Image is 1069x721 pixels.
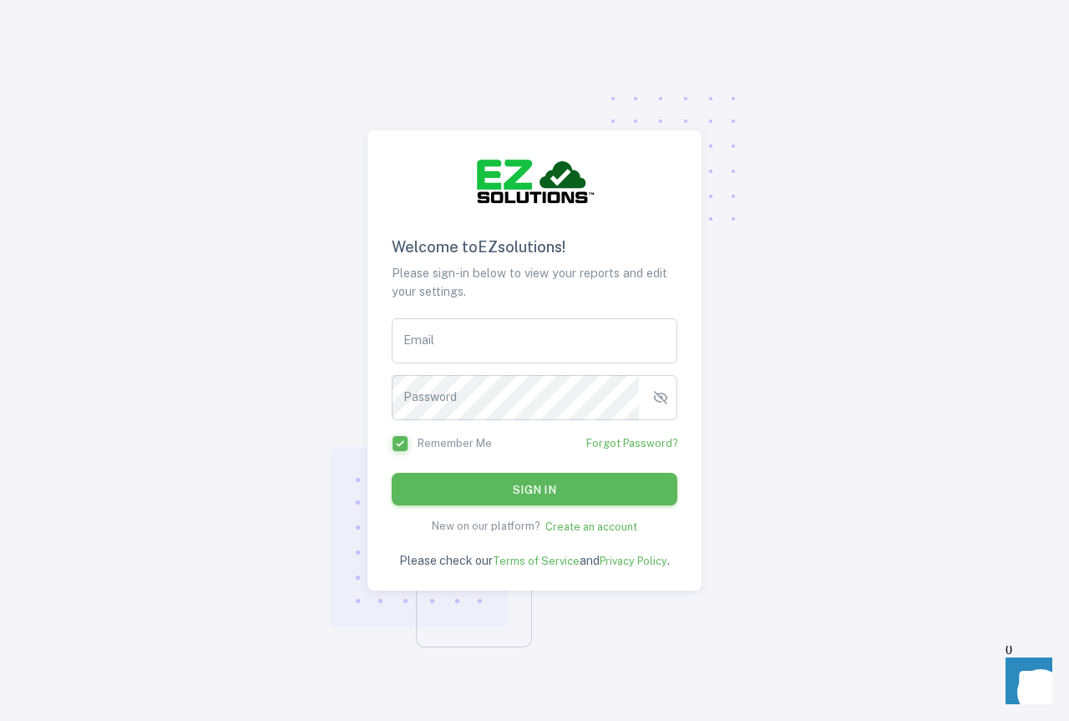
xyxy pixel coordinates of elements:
[399,552,670,570] p: Please check our and .
[432,519,540,534] p: New on our platform?
[392,236,677,260] h6: Welcome to EZsolutions !
[586,436,677,452] a: Forgot Password?
[493,555,580,567] a: Terms of Service
[392,264,677,300] p: Please sign-in below to view your reports and edit your settings.
[472,154,597,206] img: ResponseScribe
[990,646,1061,718] iframe: Front Chat
[545,520,637,533] a: Create an account
[600,555,667,567] a: Privacy Policy
[392,473,677,505] button: Sign in
[418,436,492,452] span: Remember Me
